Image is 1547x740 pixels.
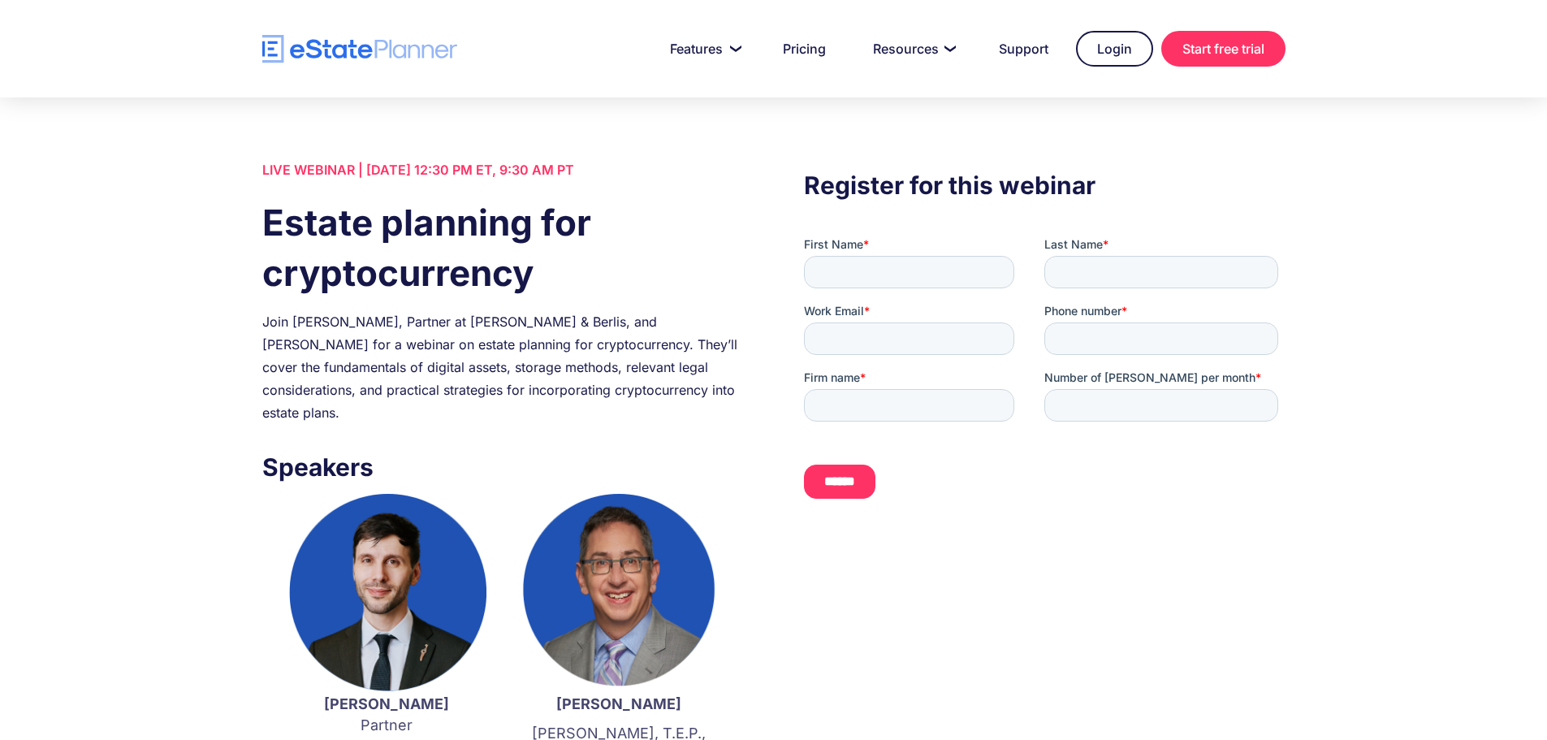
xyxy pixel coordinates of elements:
[262,158,743,181] div: LIVE WEBINAR | [DATE] 12:30 PM ET, 9:30 AM PT
[1076,31,1153,67] a: Login
[287,694,486,736] p: Partner
[1161,31,1286,67] a: Start free trial
[262,35,457,63] a: home
[979,32,1068,65] a: Support
[853,32,971,65] a: Resources
[324,695,449,712] strong: [PERSON_NAME]
[763,32,845,65] a: Pricing
[262,197,743,298] h1: Estate planning for cryptocurrency
[262,310,743,424] div: Join [PERSON_NAME], Partner at [PERSON_NAME] & Berlis, and [PERSON_NAME] for a webinar on estate ...
[804,236,1285,513] iframe: Form 0
[262,448,743,486] h3: Speakers
[804,167,1285,204] h3: Register for this webinar
[650,32,755,65] a: Features
[556,695,681,712] strong: [PERSON_NAME]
